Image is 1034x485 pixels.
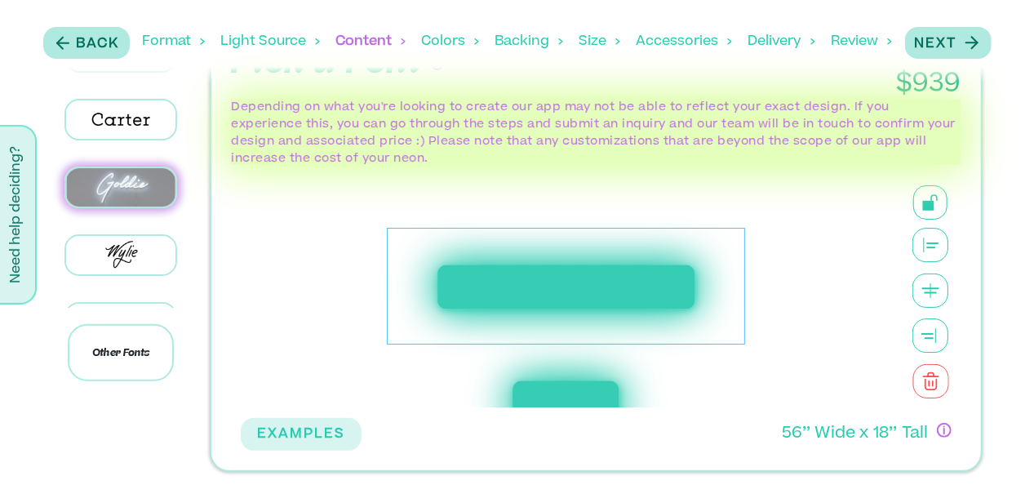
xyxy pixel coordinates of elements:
[43,27,130,59] button: Back
[782,423,929,447] p: 56 ’’ Wide x 18 ’’ Tall
[77,34,120,54] p: Back
[579,16,620,67] div: Size
[495,16,563,67] div: Backing
[66,304,175,342] img: Cleo
[748,16,815,67] div: Delivery
[231,100,961,168] p: Depending on what you're looking to create our app may not be able to reflect your exact design. ...
[952,407,1034,485] iframe: Chat Widget
[241,418,362,451] button: EXAMPLES
[637,16,732,67] div: Accessories
[143,16,205,67] div: Format
[336,16,406,67] div: Content
[840,70,961,100] p: $ 939
[66,168,175,207] img: Goldie
[66,236,175,274] img: Wylie
[422,16,479,67] div: Colors
[832,16,892,67] div: Review
[221,16,320,67] div: Light Source
[905,27,992,59] button: Next
[66,100,175,139] img: Carter
[937,423,952,438] div: If you have questions about size, or if you can’t design exactly what you want here, no worries! ...
[915,34,957,54] p: Next
[68,324,174,381] p: Other Fonts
